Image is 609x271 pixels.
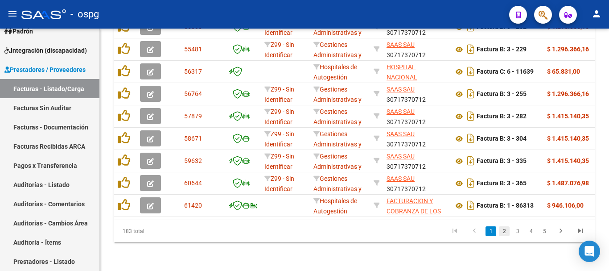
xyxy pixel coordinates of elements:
strong: Factura B: 3 - 365 [477,180,527,187]
strong: $ 1.415.140,35 [547,157,589,164]
span: SAAS SAU [387,86,415,93]
li: page 5 [538,224,551,239]
i: Descargar documento [465,64,477,79]
strong: $ 1.296.366,16 [547,90,589,97]
span: Z99 - Sin Identificar [264,86,294,103]
li: page 1 [484,224,498,239]
span: Integración (discapacidad) [4,46,87,55]
span: SAAS SAU [387,41,415,48]
span: Z99 - Sin Identificar [264,41,294,58]
div: 30717370712 [387,174,446,192]
i: Descargar documento [465,42,477,56]
i: Descargar documento [465,176,477,190]
li: page 3 [511,224,524,239]
span: 60644 [184,179,202,187]
a: go to last page [572,226,589,236]
span: 58671 [184,135,202,142]
a: 2 [499,226,510,236]
span: Gestiones Administrativas y Otros [313,153,362,180]
div: 183 total [114,220,209,242]
span: Z99 - Sin Identificar [264,130,294,148]
a: 3 [512,226,523,236]
div: 30717370712 [387,107,446,125]
strong: $ 1.296.366,16 [547,46,589,53]
strong: $ 65.831,00 [547,68,580,75]
span: Gestiones Administrativas y Otros [313,130,362,158]
a: go to next page [552,226,569,236]
span: 61420 [184,202,202,209]
span: 55481 [184,46,202,53]
strong: Factura C: 6 - 11639 [477,68,534,75]
mat-icon: person [591,8,602,19]
strong: Factura B: 3 - 304 [477,135,527,142]
strong: Factura B: 3 - 335 [477,158,527,165]
i: Descargar documento [465,87,477,101]
li: page 2 [498,224,511,239]
strong: $ 1.415.140,35 [547,135,589,142]
div: 30717370712 [387,129,446,148]
span: Hospitales de Autogestión [313,197,357,215]
strong: Factura B: 3 - 229 [477,46,527,53]
span: SAAS SAU [387,108,415,115]
div: 30717370712 [387,84,446,103]
span: Hospitales de Autogestión [313,63,357,81]
div: 30635976809 [387,62,446,81]
span: Gestiones Administrativas y Otros [313,19,362,46]
i: Descargar documento [465,154,477,168]
span: 59632 [184,157,202,164]
strong: Factura B: 1 - 86313 [477,202,534,209]
mat-icon: menu [7,8,18,19]
span: Padrón [4,26,33,36]
span: Z99 - Sin Identificar [264,153,294,170]
span: 56764 [184,90,202,97]
a: go to previous page [466,226,483,236]
strong: Factura B: 3 - 255 [477,91,527,98]
span: 56317 [184,68,202,75]
div: 30717370712 [387,40,446,58]
li: page 4 [524,224,538,239]
span: Z99 - Sin Identificar [264,108,294,125]
span: SAAS SAU [387,175,415,182]
i: Descargar documento [465,131,477,146]
i: Descargar documento [465,109,477,123]
strong: Factura B: 3 - 282 [477,113,527,120]
span: Gestiones Administrativas y Otros [313,41,362,69]
i: Descargar documento [465,198,477,213]
div: 30715497456 [387,196,446,215]
span: FACTURACION Y COBRANZA DE LOS EFECTORES PUBLICOS S.E. [387,197,441,235]
span: Prestadores / Proveedores [4,65,86,75]
span: HOSPITAL NACIONAL PROFESOR [PERSON_NAME] [387,63,434,101]
span: Gestiones Administrativas y Otros [313,108,362,136]
strong: $ 946.106,00 [547,202,584,209]
a: go to first page [446,226,463,236]
strong: $ 1.487.076,98 [547,179,589,187]
span: SAAS SAU [387,130,415,138]
div: 30717370712 [387,151,446,170]
a: 4 [526,226,536,236]
span: SAAS SAU [387,153,415,160]
span: Gestiones Administrativas y Otros [313,86,362,113]
span: Z99 - Sin Identificar [264,175,294,192]
strong: $ 1.415.140,35 [547,113,589,120]
span: Gestiones Administrativas y Otros [313,175,362,203]
span: 57879 [184,113,202,120]
span: - ospg [70,4,99,24]
strong: Factura B: 3 - 202 [477,24,527,31]
a: 5 [539,226,550,236]
a: 1 [486,226,496,236]
div: Open Intercom Messenger [579,241,600,262]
